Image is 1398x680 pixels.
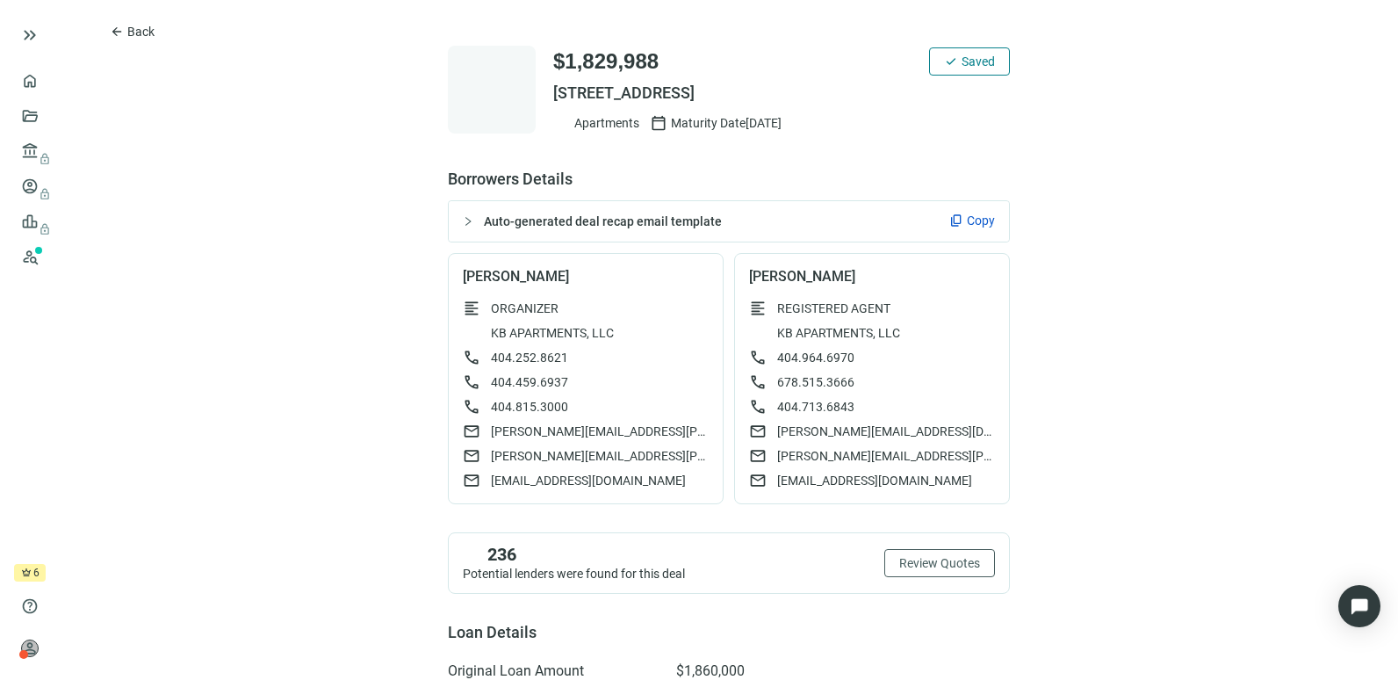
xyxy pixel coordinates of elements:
[449,201,1009,242] div: Auto-generated deal recap email templatecontent_copyCopy
[749,447,767,465] span: mail
[463,216,473,227] span: collapsed
[491,400,568,414] span: 404.815.3000
[777,447,995,465] span: [PERSON_NAME][EMAIL_ADDRESS][PERSON_NAME][DOMAIN_NAME]
[749,472,767,489] span: mail
[884,549,995,577] button: Review Quotes
[944,54,958,69] span: check
[777,324,900,342] span: KB APARTMENTS, LLC
[33,564,40,582] span: 6
[463,300,480,317] span: format_align_left
[491,447,709,465] span: [PERSON_NAME][EMAIL_ADDRESS][PERSON_NAME][PERSON_NAME][DOMAIN_NAME]
[749,300,767,317] span: format_align_left
[463,373,480,391] span: call
[574,114,639,132] span: Apartments
[777,351,854,365] span: 404.964.6970
[463,567,685,581] span: Potential lenders were found for this deal
[491,351,568,365] span: 404.252.8621
[777,472,972,489] span: [EMAIL_ADDRESS][DOMAIN_NAME]
[463,268,709,286] span: [PERSON_NAME]
[553,83,1010,104] span: [STREET_ADDRESS]
[19,25,40,46] button: keyboard_double_arrow_right
[929,47,1010,76] button: checkSaved
[650,114,667,132] span: calendar_today
[749,373,767,391] span: call
[671,114,782,132] span: Maturity Date [DATE]
[110,25,124,39] span: arrow_back
[967,212,995,229] span: Copy
[463,447,480,465] span: mail
[553,47,659,76] span: $1,829,988
[749,268,995,286] span: [PERSON_NAME]
[463,398,480,416] span: call
[899,556,980,570] span: Review Quotes
[777,423,995,440] span: [PERSON_NAME][EMAIL_ADDRESS][DOMAIN_NAME]
[777,300,890,317] span: REGISTERED AGENT
[448,169,1010,190] span: Borrowers Details
[448,662,659,680] span: Original Loan Amount
[962,54,995,69] span: Saved
[749,398,767,416] span: call
[749,423,767,440] span: mail
[463,349,480,366] span: call
[127,25,155,39] span: Back
[95,18,169,46] button: arrow_backBack
[487,544,516,565] span: 236
[21,568,32,578] span: crown
[21,597,39,615] span: help
[676,662,745,680] span: $1,860,000
[1338,585,1380,627] div: Open Intercom Messenger
[491,300,558,317] span: ORGANIZER
[491,423,709,440] span: [PERSON_NAME][EMAIL_ADDRESS][PERSON_NAME][DOMAIN_NAME]
[463,472,480,489] span: mail
[21,640,39,657] span: person
[491,472,686,489] span: [EMAIL_ADDRESS][DOMAIN_NAME]
[749,349,767,366] span: call
[949,213,963,228] span: content_copy
[491,375,568,389] span: 404.459.6937
[463,423,480,440] span: mail
[448,623,537,641] span: Loan Details
[484,214,722,228] span: Auto-generated deal recap email template
[777,375,854,389] span: 678.515.3666
[777,400,854,414] span: 404.713.6843
[491,324,614,342] span: KB APARTMENTS, LLC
